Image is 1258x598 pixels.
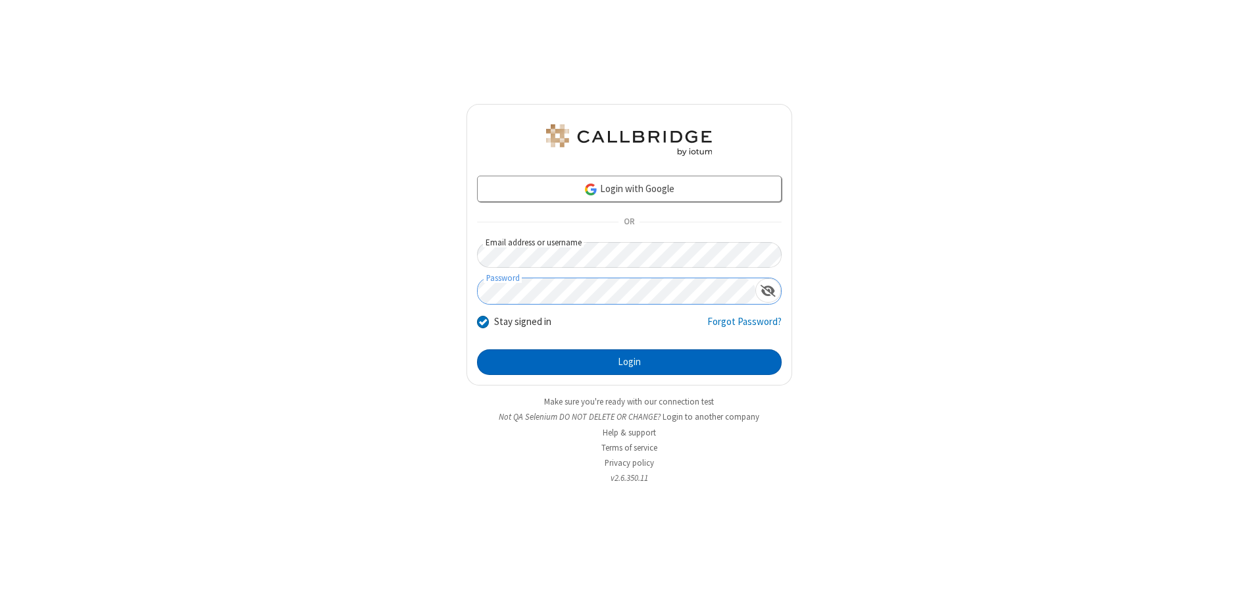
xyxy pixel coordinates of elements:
img: google-icon.png [584,182,598,197]
input: Email address or username [477,242,782,268]
a: Forgot Password? [707,314,782,339]
a: Login with Google [477,176,782,202]
button: Login to another company [663,411,759,423]
li: v2.6.350.11 [466,472,792,484]
img: QA Selenium DO NOT DELETE OR CHANGE [543,124,715,156]
button: Login [477,349,782,376]
a: Privacy policy [605,457,654,468]
div: Show password [755,278,781,303]
label: Stay signed in [494,314,551,330]
li: Not QA Selenium DO NOT DELETE OR CHANGE? [466,411,792,423]
a: Terms of service [601,442,657,453]
input: Password [478,278,755,304]
a: Help & support [603,427,656,438]
span: OR [618,213,640,232]
a: Make sure you're ready with our connection test [544,396,714,407]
